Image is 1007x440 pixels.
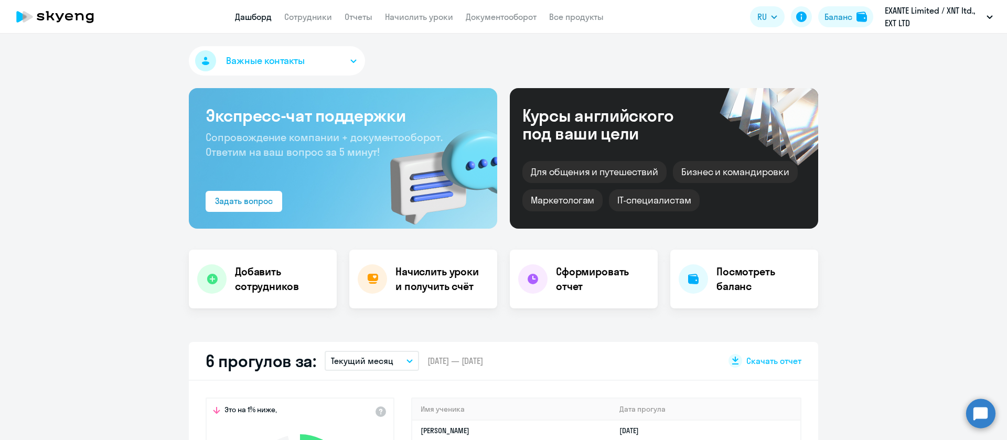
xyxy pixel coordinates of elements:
[885,4,982,29] p: ‎EXANTE Limited / XNT ltd., EXT LTD
[224,405,277,417] span: Это на 1% ниже,
[466,12,537,22] a: Документооборот
[284,12,332,22] a: Сотрудники
[189,46,365,76] button: Важные контакты
[522,189,603,211] div: Маркетологам
[235,264,328,294] h4: Добавить сотрудников
[818,6,873,27] button: Балансbalance
[427,355,483,367] span: [DATE] — [DATE]
[331,355,393,367] p: Текущий месяц
[375,111,497,229] img: bg-img
[395,264,487,294] h4: Начислить уроки и получить счёт
[522,106,702,142] div: Курсы английского под ваши цели
[412,399,611,420] th: Имя ученика
[757,10,767,23] span: RU
[206,350,316,371] h2: 6 прогулов за:
[421,426,469,435] a: [PERSON_NAME]
[619,426,647,435] a: [DATE]
[235,12,272,22] a: Дашборд
[522,161,667,183] div: Для общения и путешествий
[611,399,800,420] th: Дата прогула
[206,191,282,212] button: Задать вопрос
[206,105,480,126] h3: Экспресс-чат поддержки
[345,12,372,22] a: Отчеты
[206,131,443,158] span: Сопровождение компании + документооборот. Ответим на ваш вопрос за 5 минут!
[824,10,852,23] div: Баланс
[325,351,419,371] button: Текущий месяц
[750,6,785,27] button: RU
[673,161,798,183] div: Бизнес и командировки
[880,4,998,29] button: ‎EXANTE Limited / XNT ltd., EXT LTD
[746,355,801,367] span: Скачать отчет
[716,264,810,294] h4: Посмотреть баланс
[226,54,305,68] span: Важные контакты
[549,12,604,22] a: Все продукты
[609,189,699,211] div: IT-специалистам
[385,12,453,22] a: Начислить уроки
[856,12,867,22] img: balance
[215,195,273,207] div: Задать вопрос
[556,264,649,294] h4: Сформировать отчет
